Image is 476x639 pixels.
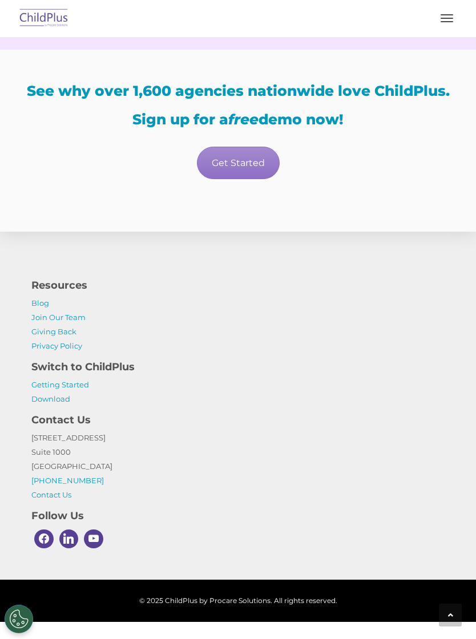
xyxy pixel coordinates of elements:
[31,380,89,389] a: Getting Started
[31,412,445,428] h4: Contact Us
[31,527,57,552] a: Facebook
[20,112,456,127] h3: Sign up for a demo now!
[81,527,106,552] a: Youtube
[31,359,445,375] h4: Switch to ChildPlus
[31,313,86,322] a: Join Our Team
[228,111,259,128] em: free
[31,490,71,499] a: Contact Us
[31,394,70,403] a: Download
[31,341,82,350] a: Privacy Policy
[31,431,445,502] p: [STREET_ADDRESS] Suite 1000 [GEOGRAPHIC_DATA]
[31,508,445,524] h4: Follow Us
[5,605,33,633] button: Cookies Settings
[57,527,82,552] a: Linkedin
[31,476,104,485] a: [PHONE_NUMBER]
[11,593,465,608] span: © 2025 ChildPlus by Procare Solutions. All rights reserved.
[31,327,76,336] a: Giving Back
[31,298,49,308] a: Blog
[20,84,456,98] h3: See why over 1,600 agencies nationwide love ChildPlus.
[31,277,445,293] h4: Resources
[17,5,71,32] img: ChildPlus by Procare Solutions
[284,516,476,639] iframe: Chat Widget
[197,147,280,179] a: Get Started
